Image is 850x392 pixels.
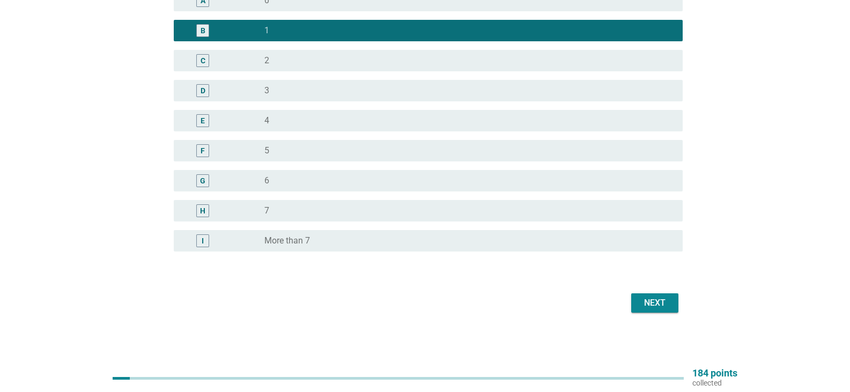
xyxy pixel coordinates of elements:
div: F [201,145,205,157]
label: 1 [264,25,269,36]
label: 6 [264,175,269,186]
p: 184 points [692,368,737,378]
label: 3 [264,85,269,96]
div: E [201,115,205,127]
p: collected [692,378,737,388]
label: 5 [264,145,269,156]
div: Next [640,297,670,309]
div: H [200,205,205,217]
div: G [200,175,205,187]
div: B [201,25,205,36]
label: More than 7 [264,235,310,246]
button: Next [631,293,678,313]
div: I [202,235,204,247]
label: 2 [264,55,269,66]
label: 4 [264,115,269,126]
div: D [201,85,205,97]
label: 7 [264,205,269,216]
div: C [201,55,205,66]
